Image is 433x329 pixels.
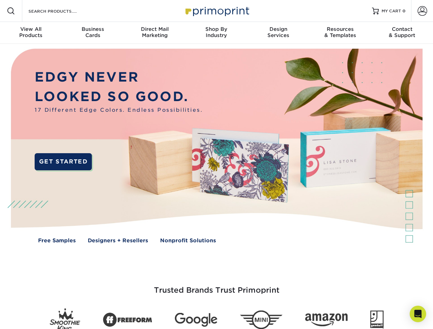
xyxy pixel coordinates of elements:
div: & Templates [309,26,371,38]
span: 17 Different Edge Colors. Endless Possibilities. [35,106,203,114]
input: SEARCH PRODUCTS..... [28,7,95,15]
div: Cards [62,26,123,38]
a: BusinessCards [62,22,123,44]
p: LOOKED SO GOOD. [35,87,203,107]
span: Contact [371,26,433,32]
p: EDGY NEVER [35,68,203,87]
div: Open Intercom Messenger [410,306,426,322]
div: Marketing [124,26,185,38]
h3: Trusted Brands Trust Primoprint [16,269,417,303]
span: Direct Mail [124,26,185,32]
img: Google [175,313,217,327]
a: Free Samples [38,237,76,245]
a: Contact& Support [371,22,433,44]
span: MY CART [382,8,401,14]
div: Industry [185,26,247,38]
img: Primoprint [182,3,251,18]
a: Designers + Resellers [88,237,148,245]
span: Shop By [185,26,247,32]
img: Amazon [305,314,348,327]
img: Goodwill [370,310,384,329]
div: Services [248,26,309,38]
a: DesignServices [248,22,309,44]
a: Nonprofit Solutions [160,237,216,245]
a: Shop ByIndustry [185,22,247,44]
span: 0 [402,9,406,13]
span: Resources [309,26,371,32]
div: & Support [371,26,433,38]
a: Direct MailMarketing [124,22,185,44]
span: Business [62,26,123,32]
span: Design [248,26,309,32]
a: GET STARTED [35,153,92,170]
a: Resources& Templates [309,22,371,44]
